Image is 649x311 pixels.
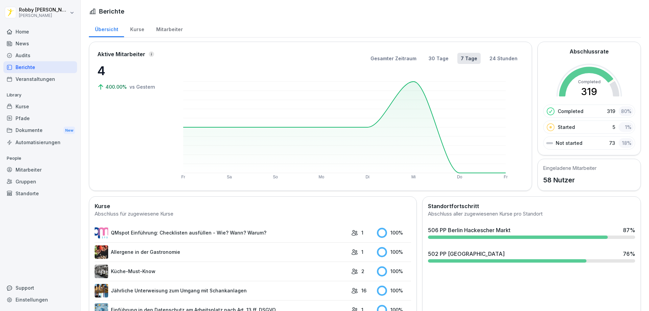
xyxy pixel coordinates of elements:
[97,50,145,58] p: Aktive Mitarbeiter
[95,226,348,240] a: QMspot Einführung: Checklisten ausfüllen - Wie? Wann? Warum?
[3,282,77,294] div: Support
[428,226,510,234] div: 506 PP Berlin Hackescher Markt
[558,108,583,115] p: Completed
[3,90,77,101] p: Library
[95,202,411,210] h2: Kurse
[95,265,348,278] a: Küche-Must-Know
[457,175,462,179] text: Do
[3,176,77,187] a: Gruppen
[124,20,150,37] a: Kurse
[457,53,481,64] button: 7 Tage
[377,286,411,296] div: 100 %
[3,124,77,137] a: DokumenteNew
[3,136,77,148] a: Automatisierungen
[3,61,77,73] a: Berichte
[623,226,635,234] div: 87 %
[543,164,597,172] h5: Eingeladene Mitarbeiter
[3,164,77,176] a: Mitarbeiter
[377,228,411,238] div: 100 %
[377,247,411,257] div: 100 %
[3,26,77,38] a: Home
[95,284,108,297] img: etou62n52bjq4b8bjpe35whp.png
[619,106,633,116] div: 80 %
[19,7,68,13] p: Robby [PERSON_NAME]
[273,175,278,179] text: So
[556,139,582,147] p: Not started
[181,175,185,179] text: Fr
[428,250,505,258] div: 502 PP [GEOGRAPHIC_DATA]
[150,20,189,37] a: Mitarbeiter
[3,124,77,137] div: Dokumente
[428,210,635,218] div: Abschluss aller zugewiesenen Kurse pro Standort
[95,226,108,240] img: rsy9vu330m0sw5op77geq2rv.png
[95,245,348,259] a: Allergene in der Gastronomie
[361,229,363,236] p: 1
[3,153,77,164] p: People
[428,202,635,210] h2: Standortfortschritt
[95,245,108,259] img: gsgognukgwbtoe3cnlsjjbmw.png
[89,20,124,37] a: Übersicht
[377,266,411,276] div: 100 %
[105,83,128,90] p: 400.00%
[3,49,77,61] a: Audits
[361,287,366,294] p: 16
[607,108,615,115] p: 319
[365,175,369,179] text: Di
[3,187,77,199] a: Standorte
[319,175,324,179] text: Mo
[619,122,633,132] div: 1 %
[3,101,77,112] a: Kurse
[3,73,77,85] a: Veranstaltungen
[3,294,77,306] a: Einstellungen
[486,53,521,64] button: 24 Stunden
[99,7,124,16] h1: Berichte
[425,223,638,242] a: 506 PP Berlin Hackescher Markt87%
[609,139,615,147] p: 73
[543,175,597,185] p: 58 Nutzer
[129,83,155,90] p: vs Gestern
[619,138,633,148] div: 18 %
[361,268,364,275] p: 2
[425,247,638,265] a: 502 PP [GEOGRAPHIC_DATA]76%
[570,47,609,55] h2: Abschlussrate
[3,112,77,124] a: Pfade
[425,53,452,64] button: 30 Tage
[19,13,68,18] p: [PERSON_NAME]
[3,38,77,49] a: News
[95,210,411,218] div: Abschluss für zugewiesene Kurse
[367,53,420,64] button: Gesamter Zeitraum
[95,284,348,297] a: Jährliche Unterweisung zum Umgang mit Schankanlagen
[361,248,363,256] p: 1
[504,175,507,179] text: Fr
[64,127,75,134] div: New
[227,175,232,179] text: Sa
[97,62,165,80] p: 4
[95,265,108,278] img: gxc2tnhhndim38heekucasph.png
[558,124,575,131] p: Started
[411,175,416,179] text: Mi
[612,124,615,131] p: 5
[623,250,635,258] div: 76 %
